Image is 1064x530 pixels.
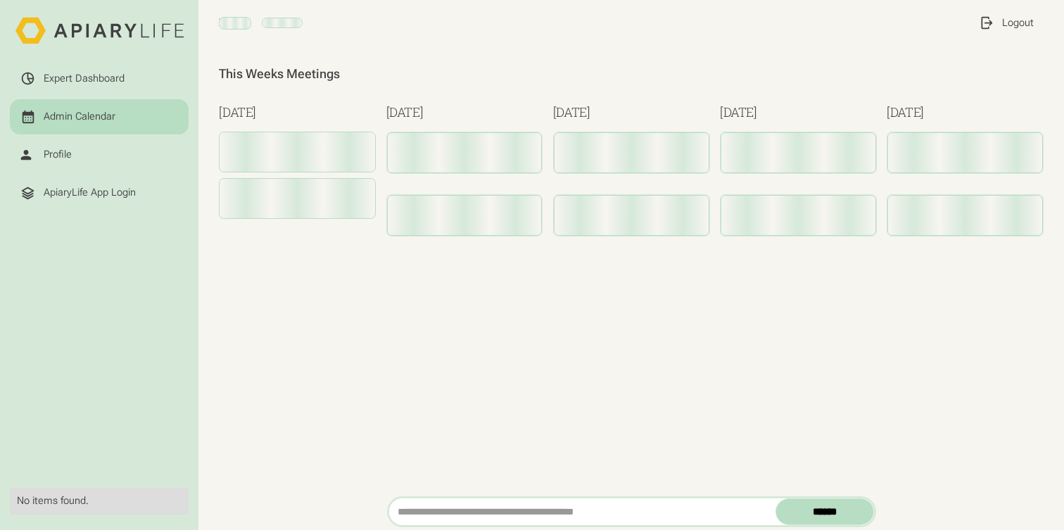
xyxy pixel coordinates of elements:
div: Logout [1002,17,1034,30]
div: Admin Calendar [44,111,115,123]
div: This Weeks Meetings [219,66,1044,82]
span: XX Jan [219,17,251,29]
div: Profile [44,149,72,161]
a: ApiaryLife App Login [10,175,189,211]
h3: [DATE] [720,103,877,122]
h3: [DATE] [219,103,376,122]
div: Expert Dashboard [44,72,125,85]
h3: [DATE] [553,103,710,122]
a: Profile [10,137,189,173]
div: ApiaryLife App Login [44,187,136,199]
a: Logout [968,5,1044,41]
a: Expert Dashboard [10,61,189,96]
div: No items found. [17,495,182,507]
h3: [DATE] [887,103,1044,122]
a: Admin Calendar [10,99,189,135]
h3: [DATE] [386,103,543,122]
